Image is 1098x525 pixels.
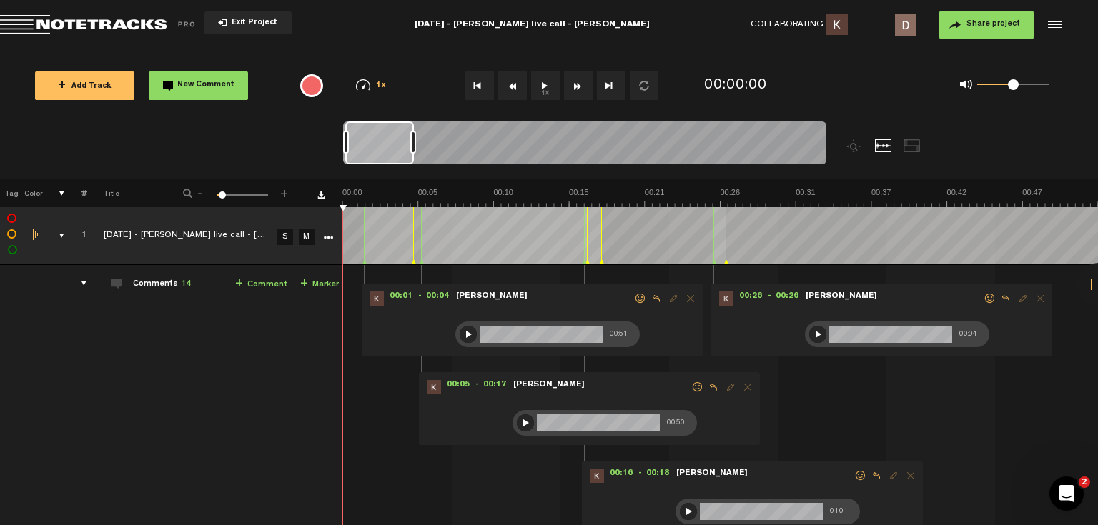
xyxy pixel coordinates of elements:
[895,14,916,36] img: ACg8ocJjtLeAHi1eiiG3NpEMauDzMLs4opvN-SAZAjySRtuJz0FA=s96-c
[804,291,879,301] span: [PERSON_NAME]
[705,382,722,392] span: Reply to comment
[997,294,1014,304] span: Reply to comment
[455,291,529,301] span: [PERSON_NAME]
[177,81,234,89] span: New Comment
[465,71,494,100] button: Go to beginning
[868,471,885,481] span: Reply to comment
[638,469,675,483] span: - 00:18
[355,7,709,43] div: [DATE] - [PERSON_NAME] live call - [PERSON_NAME]
[204,11,292,34] button: Exit Project
[58,80,66,91] span: +
[317,191,325,199] a: Download comments
[597,71,625,100] button: Go to end
[826,506,848,516] div: 01:01
[826,14,848,35] img: ACg8ocIcFQaXaA6mNjY9otu5dz8mY468G7S4BGLOj3OpOv_AxuWwrw=s96-c
[682,294,699,304] span: Delete comment
[58,83,112,91] span: Add Track
[648,294,665,304] span: Reply to comment
[21,207,43,265] td: Change the color of the waveform
[67,276,89,291] div: comments
[279,187,290,196] span: +
[415,7,650,43] div: [DATE] - [PERSON_NAME] live call - [PERSON_NAME]
[181,280,191,289] span: 14
[149,71,248,100] button: New Comment
[427,380,441,394] img: ACg8ocIcFQaXaA6mNjY9otu5dz8mY468G7S4BGLOj3OpOv_AxuWwrw=s96-c
[704,76,767,96] div: 00:00:00
[733,291,768,306] span: 00:26
[104,229,290,244] div: Click to edit the title
[512,380,586,390] span: [PERSON_NAME]
[300,279,308,290] span: +
[300,74,323,97] div: {{ tooltip_message }}
[1049,476,1084,511] iframe: Intercom live chat
[630,71,658,100] button: Loop
[299,229,315,245] a: M
[277,229,293,245] a: S
[675,469,749,479] span: [PERSON_NAME]
[300,276,339,293] a: Marker
[43,207,65,265] td: comments, stamps & drawings
[418,291,455,306] span: - 00:04
[65,207,87,265] td: Click to change the order number 1
[475,380,512,394] span: - 00:17
[384,291,418,306] span: 00:01
[194,187,206,196] span: -
[1079,476,1090,488] span: 2
[35,71,134,100] button: +Add Track
[902,471,919,481] span: Delete comment
[235,279,243,290] span: +
[498,71,527,100] button: Rewind
[235,276,287,293] a: Comment
[663,418,685,428] div: 00:50
[376,82,386,90] span: 1x
[739,382,756,392] span: Delete comment
[227,19,277,27] span: Exit Project
[356,79,370,91] img: speedometer.svg
[87,207,273,265] td: Click to edit the title [DATE] - [PERSON_NAME] live call - [PERSON_NAME]
[939,11,1034,39] button: Share project
[719,291,733,306] img: ACg8ocIcFQaXaA6mNjY9otu5dz8mY468G7S4BGLOj3OpOv_AxuWwrw=s96-c
[321,230,335,243] a: More
[67,229,89,243] div: Click to change the order number
[24,229,45,241] div: Change the color of the waveform
[21,179,43,207] th: Color
[722,382,739,392] span: Edit comment
[1014,294,1032,304] span: Edit comment
[590,469,604,483] img: ACg8ocIcFQaXaA6mNjY9otu5dz8mY468G7S4BGLOj3OpOv_AxuWwrw=s96-c
[87,179,164,207] th: Title
[370,291,384,306] img: ACg8ocIcFQaXaA6mNjY9otu5dz8mY468G7S4BGLOj3OpOv_AxuWwrw=s96-c
[955,329,977,339] div: 00:04
[564,71,593,100] button: Fast Forward
[665,294,682,304] span: Edit comment
[885,471,902,481] span: Edit comment
[45,229,67,243] div: comments, stamps & drawings
[604,469,638,483] span: 00:16
[531,71,560,100] button: 1x
[966,20,1020,29] span: Share project
[133,279,191,291] div: Comments
[441,380,475,394] span: 00:05
[1032,294,1049,304] span: Delete comment
[751,14,854,36] div: Collaborating
[337,79,405,91] div: 1x
[605,329,628,339] div: 00:51
[768,291,804,306] span: - 00:26
[65,179,87,207] th: #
